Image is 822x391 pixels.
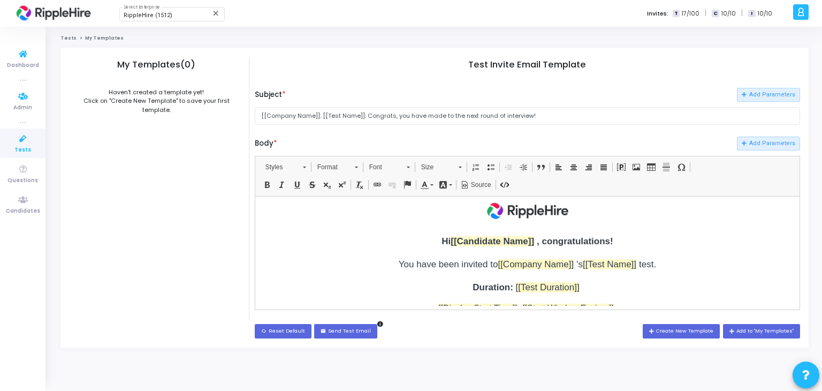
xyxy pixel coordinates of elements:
span: 10/10 [721,9,736,18]
a: Strikethrough [305,178,319,192]
span: T [673,10,680,18]
span: Dashboard [7,61,39,70]
i: email [321,329,328,334]
button: Create New Template [643,324,720,339]
label: Body [255,138,277,149]
a: Text Color [417,178,436,192]
span: Source [469,181,491,190]
a: Unlink [385,178,400,192]
a: Font [363,160,415,175]
span: My Templates [85,35,124,41]
a: Block Quote [534,160,549,174]
h4: Test Invite Email Template [255,59,800,70]
a: Format [311,160,363,175]
a: Table [644,160,659,174]
span: Styles [260,160,298,174]
label: Subject [255,89,286,100]
a: Background Color [436,178,455,192]
a: Image [629,160,644,174]
a: Insert/Remove Bulleted List [483,160,498,174]
a: Anchor [400,178,415,192]
button: cachedReset Default [255,324,311,339]
span: 10/10 [758,9,772,18]
button: Add Parameters [737,137,800,151]
label: Invites: [647,9,668,18]
a: Subscript [319,178,334,192]
img: logo [13,3,94,24]
i: cached [261,329,269,334]
span: Admin [13,103,32,112]
a: Bold (Ctrl+B) [260,178,275,192]
span: I [748,10,755,18]
a: Underline (Ctrl+U) [290,178,305,192]
a: Decrease Indent [501,160,516,174]
a: Placeholder [614,160,629,174]
a: Link (Ctrl+K) [370,178,385,192]
span: Font [364,160,401,174]
a: Justify [596,160,611,174]
span: RippleHire (1512) [124,12,172,19]
a: Styles [260,160,311,175]
div: Haven't created a template yet! Click on "Create New Template" to save your first template. [70,88,243,115]
button: Add Parameters [737,88,800,102]
a: Tests [60,35,77,41]
a: Insert/Remove Numbered List [468,160,483,174]
mat-icon: Clear [212,9,220,18]
a: Remove Format [352,178,367,192]
span: Format [312,160,349,174]
a: Insert Special Character [674,160,689,174]
span: | [741,7,743,19]
button: emailSend Test Email [314,324,377,339]
a: Insert Code Snippet [497,178,512,192]
nav: breadcrumb [60,35,809,42]
a: Center [566,160,581,174]
iframe: Rich Text Editor, editor1 [255,197,800,306]
span: Size [416,160,453,174]
span: 17/100 [682,9,699,18]
span: Questions [7,176,38,185]
h4: My Templates(0) [70,59,243,70]
span: | [705,7,706,19]
span: Candidates [6,207,40,216]
a: Increase Indent [516,160,531,174]
span: You have been invited to 's test. [143,63,401,73]
a: Superscript [334,178,349,192]
a: Size [415,160,467,175]
span: C [712,10,719,18]
strong: Duration: [217,86,258,96]
a: Insert Horizontal Line [659,160,674,174]
button: Add to "My Templates" [723,324,800,339]
a: Italic (Ctrl+I) [275,178,290,192]
a: Source [458,178,494,192]
a: Align Left [551,160,566,174]
a: Align Right [581,160,596,174]
span: Tests [14,146,31,155]
span: Hi , congratulations! [186,40,357,50]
